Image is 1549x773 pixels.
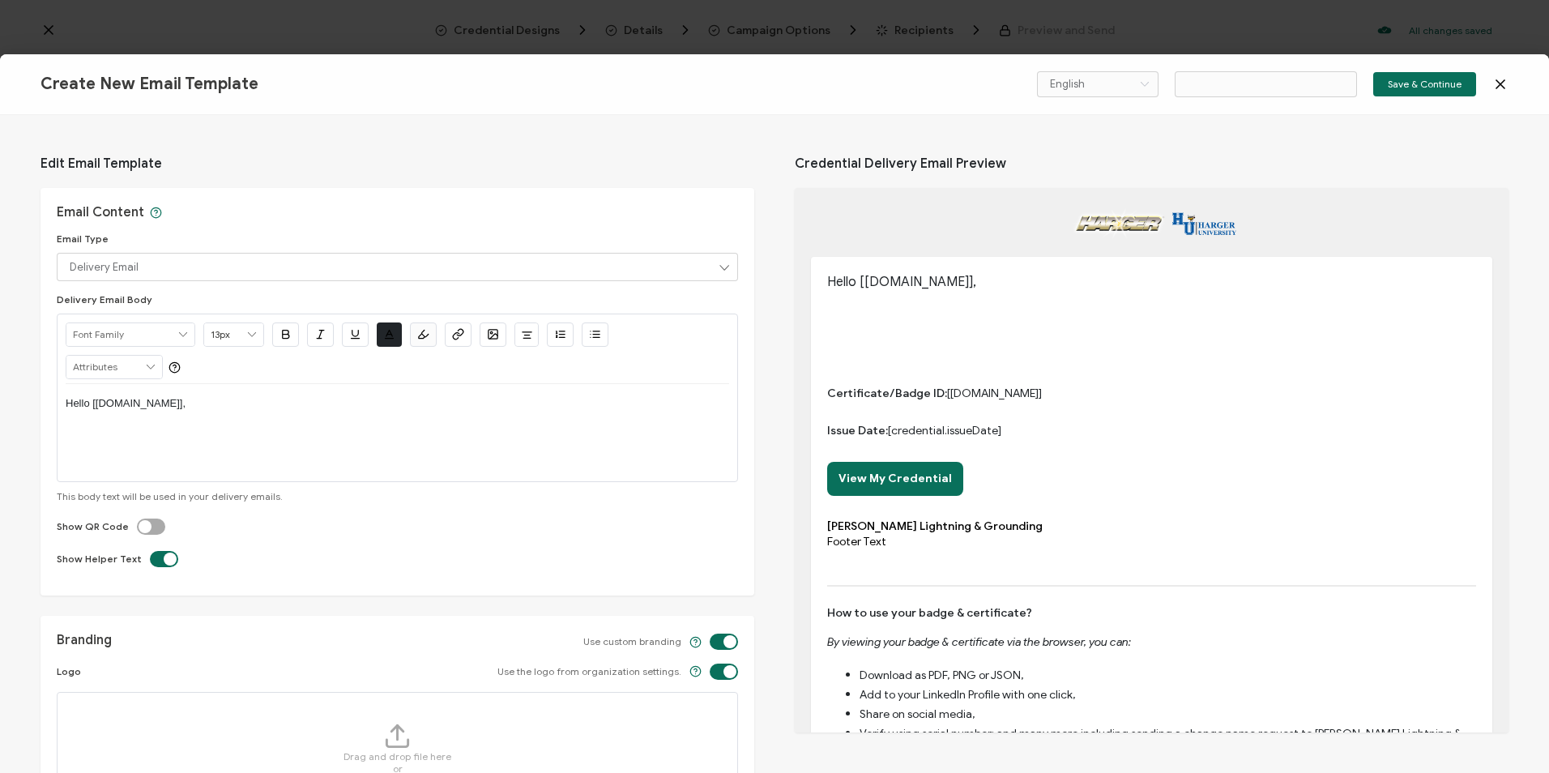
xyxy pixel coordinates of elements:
span: Create New Email Template [41,74,258,94]
input: Font Size [204,323,263,346]
span: Share on social media, [860,707,975,721]
span: Edit Email Template [41,139,754,188]
p: Hello [[DOMAIN_NAME]], [66,396,729,411]
a: View My Credential [827,462,963,496]
button: Save & Continue [1373,72,1476,96]
p: Hello [[DOMAIN_NAME]], [827,273,1476,292]
span: Add to your LinkedIn Profile with one click, [860,688,1076,702]
span: Logo [57,665,81,677]
b: How to use your badge & certificate? [827,606,1032,620]
span: This body text will be used in your delivery emails. [57,490,283,502]
b: [PERSON_NAME] Lightning & Grounding [827,519,1043,533]
span: [credential.issueDate] [827,425,1476,438]
span: Show QR Code [57,520,129,532]
span: Save & Continue [1388,79,1462,89]
span: Email Type [57,233,109,245]
b: Issue Date: [827,424,888,438]
b: Certificate/Badge ID: [827,386,947,400]
span: Credential Delivery Email Preview [795,139,1508,188]
i: By viewing your badge & certificate via the browser, you can: [827,635,1131,649]
span: Download as PDF, PNG or JSON, [860,668,1024,682]
iframe: Chat Widget [1279,590,1549,773]
span: Show Helper Text [57,553,142,565]
p: Branding [57,632,112,648]
span: Use the logo from organization settings. [497,665,681,677]
span: Use custom branding [583,635,681,647]
input: Delivery Email [57,253,738,281]
p: Footer Text [827,536,1476,549]
input: Font Family [66,323,194,346]
span: Verify using serial number; and many more including sending a change name request to [PERSON_NAME... [860,727,1462,760]
span: Delivery Email Body [57,293,152,305]
span: [[DOMAIN_NAME]] [827,387,1476,400]
input: Select language [1037,71,1159,97]
input: Attributes [66,356,162,378]
p: Email Content [57,204,162,220]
